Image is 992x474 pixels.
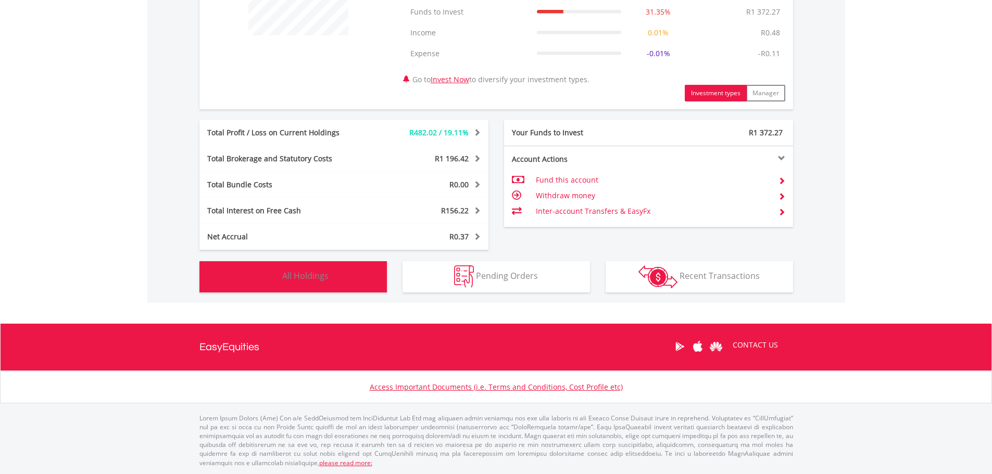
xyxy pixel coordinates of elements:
[725,330,785,360] a: CONTACT US
[258,265,280,288] img: holdings-wht.png
[405,22,532,43] td: Income
[689,330,707,363] a: Apple
[685,85,747,101] button: Investment types
[671,330,689,363] a: Google Play
[370,382,623,392] a: Access Important Documents (i.e. Terms and Conditions, Cost Profile etc)
[449,180,469,189] span: R0.00
[435,153,469,163] span: R1 196.42
[638,265,677,288] img: transactions-zar-wht.png
[454,265,474,288] img: pending_instructions-wht.png
[749,127,783,137] span: R1 372.27
[504,127,649,138] div: Your Funds to Invest
[199,414,793,467] p: Lorem Ipsum Dolors (Ame) Con a/e SeddOeiusmod tem InciDiduntut Lab Etd mag aliquaen admin veniamq...
[707,330,725,363] a: Huawei
[626,43,690,64] td: -0.01%
[746,85,785,101] button: Manager
[680,270,760,281] span: Recent Transactions
[403,261,590,292] button: Pending Orders
[756,22,785,43] td: R0.48
[536,203,770,219] td: Inter-account Transfers & EasyFx
[199,206,368,216] div: Total Interest on Free Cash
[504,154,649,164] div: Account Actions
[405,43,532,64] td: Expense
[741,2,785,22] td: R1 372.27
[405,2,532,22] td: Funds to Invest
[199,153,368,164] div: Total Brokerage and Statutory Costs
[536,172,770,188] td: Fund this account
[626,2,690,22] td: 31.35%
[606,261,793,292] button: Recent Transactions
[753,43,785,64] td: -R0.11
[476,270,538,281] span: Pending Orders
[199,261,387,292] button: All Holdings
[409,127,469,137] span: R482.02 / 19.11%
[441,206,469,215] span: R156.22
[199,324,259,370] a: EasyEquities
[199,127,368,138] div: Total Profit / Loss on Current Holdings
[199,180,368,190] div: Total Bundle Costs
[199,232,368,242] div: Net Accrual
[319,458,372,467] a: please read more:
[282,270,329,281] span: All Holdings
[431,74,469,84] a: Invest Now
[536,188,770,203] td: Withdraw money
[449,232,469,241] span: R0.37
[626,22,690,43] td: 0.01%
